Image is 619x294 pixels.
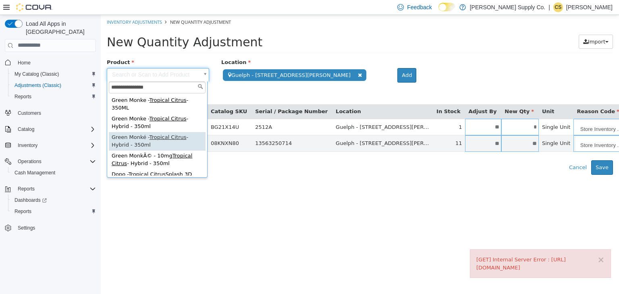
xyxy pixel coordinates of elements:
[5,54,96,255] nav: Complex example
[555,2,562,12] span: CS
[553,2,563,12] div: Charisma Santos
[18,60,31,66] span: Home
[11,81,64,90] a: Adjustments (Classic)
[15,93,31,100] span: Reports
[18,142,37,149] span: Inventory
[11,69,96,79] span: My Catalog (Classic)
[11,195,50,205] a: Dashboards
[15,58,96,68] span: Home
[16,3,52,11] img: Cova
[18,110,41,116] span: Customers
[15,223,38,233] a: Settings
[15,184,96,194] span: Reports
[15,71,59,77] span: My Catalog (Classic)
[18,126,34,133] span: Catalog
[15,108,96,118] span: Customers
[49,119,86,125] span: Tropical Citrus
[8,68,99,80] button: My Catalog (Classic)
[23,20,96,36] span: Load All Apps in [GEOGRAPHIC_DATA]
[15,58,34,68] a: Home
[18,158,42,165] span: Operations
[11,168,58,178] a: Cash Management
[15,108,44,118] a: Customers
[18,225,35,231] span: Settings
[15,157,96,166] span: Operations
[438,3,455,11] input: Dark Mode
[407,3,432,11] span: Feedback
[8,206,99,217] button: Reports
[11,207,96,216] span: Reports
[8,167,99,178] button: Cash Management
[49,101,86,107] span: Tropical Citrus
[470,2,546,12] p: [PERSON_NAME] Supply Co.
[18,186,35,192] span: Reports
[548,2,550,12] p: |
[15,223,96,233] span: Settings
[11,92,35,101] a: Reports
[11,92,96,101] span: Reports
[11,69,62,79] a: My Catalog (Classic)
[2,183,99,195] button: Reports
[15,208,31,215] span: Reports
[2,222,99,234] button: Settings
[8,99,105,117] div: Green Monke - - Hybrid - 350ml
[15,141,96,150] span: Inventory
[15,184,38,194] button: Reports
[15,170,55,176] span: Cash Management
[2,156,99,167] button: Operations
[566,2,613,12] p: [PERSON_NAME]
[15,124,96,134] span: Catalog
[49,82,86,88] span: Tropical Citrus
[11,195,96,205] span: Dashboards
[15,197,47,203] span: Dashboards
[15,141,41,150] button: Inventory
[2,124,99,135] button: Catalog
[8,195,99,206] a: Dashboards
[496,241,504,249] button: ×
[28,156,65,162] span: Tropical Citrus
[438,11,439,12] span: Dark Mode
[15,82,61,89] span: Adjustments (Classic)
[11,168,96,178] span: Cash Management
[8,80,99,91] button: Adjustments (Classic)
[8,80,105,99] div: Green Monke - - 350ML
[376,241,504,257] div: [GET] Internal Server Error : [URL][DOMAIN_NAME]
[15,157,45,166] button: Operations
[8,117,105,136] div: Green Monké - - Hybrid - 350ml
[15,124,37,134] button: Catalog
[11,207,35,216] a: Reports
[11,81,96,90] span: Adjustments (Classic)
[8,154,105,173] div: Dopo - Splash 3D Drink Bomb - Hybrid - 1 Pack
[8,91,99,102] button: Reports
[8,136,105,154] div: Green MonkÃ© - 10mg - Hybrid - 350ml
[2,107,99,119] button: Customers
[2,140,99,151] button: Inventory
[2,57,99,68] button: Home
